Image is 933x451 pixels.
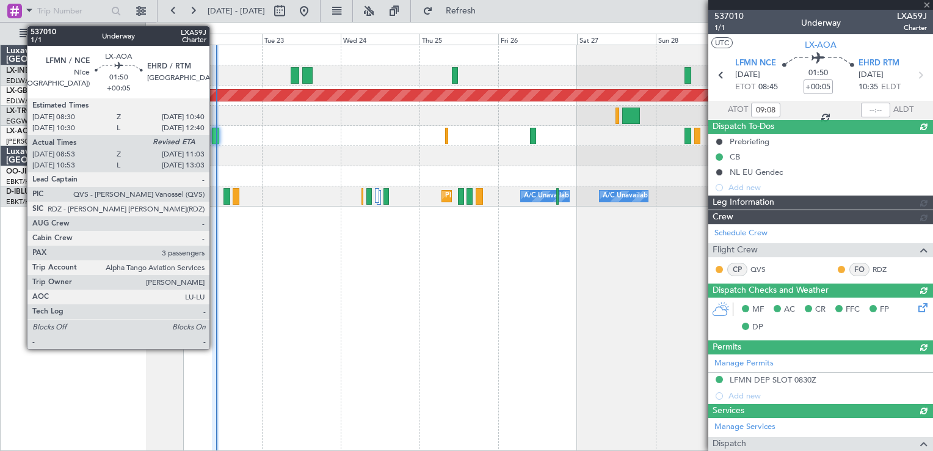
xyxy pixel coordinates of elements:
div: Thu 25 [419,34,498,45]
div: A/C Unavailable [GEOGRAPHIC_DATA]-[GEOGRAPHIC_DATA] [603,187,797,205]
input: Trip Number [37,2,107,20]
a: EDLW/DTM [6,76,42,86]
div: Sun 28 [656,34,735,45]
span: EHRD RTM [859,57,899,70]
span: 01:50 [808,67,828,79]
span: ETOT [735,81,755,94]
button: Refresh [417,1,490,21]
span: 08:45 [758,81,778,94]
span: Refresh [435,7,487,15]
a: D-IBLUCessna Citation M2 [6,188,96,196]
span: 10:35 [859,81,878,94]
a: EGGW/LTN [6,117,43,126]
span: 1/1 [714,23,744,33]
span: LX-GBH [6,87,33,95]
a: EBKT/KJK [6,197,37,207]
a: LX-AOACitation Mustang [6,128,93,135]
span: Charter [897,23,927,33]
span: 537010 [714,10,744,23]
a: LX-INBFalcon 900EX EASy II [6,67,103,75]
span: ELDT [881,81,901,94]
span: LX-AOA [6,128,34,135]
button: All Aircraft [13,24,133,43]
span: LFMN NCE [735,57,776,70]
div: Wed 24 [341,34,419,45]
div: [DATE] [148,24,169,35]
span: LX-AOA [805,38,837,51]
span: [DATE] [859,69,884,81]
span: ATOT [728,104,748,116]
div: Mon 22 [183,34,262,45]
a: OO-JIDCessna CJ1 525 [6,168,85,175]
a: LX-GBHFalcon 7X [6,87,67,95]
span: LX-INB [6,67,30,75]
span: [DATE] [735,69,760,81]
span: [DATE] - [DATE] [208,5,265,16]
span: LX-TRO [6,108,32,115]
span: D-IBLU [6,188,30,196]
a: EDLW/DTM [6,97,42,106]
div: Tue 23 [262,34,341,45]
a: [PERSON_NAME]/QSA [6,137,78,146]
div: Fri 26 [498,34,577,45]
a: LX-TROLegacy 650 [6,108,71,115]
div: Planned Maint Nice ([GEOGRAPHIC_DATA]) [445,187,581,205]
div: Sat 27 [577,34,656,45]
span: ALDT [893,104,913,116]
span: LXA59J [897,10,927,23]
span: All Aircraft [32,29,129,38]
button: UTC [711,37,733,48]
div: A/C Unavailable [GEOGRAPHIC_DATA] ([GEOGRAPHIC_DATA] National) [524,187,751,205]
a: EBKT/KJK [6,177,37,186]
span: OO-JID [6,168,32,175]
div: Underway [801,16,841,29]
